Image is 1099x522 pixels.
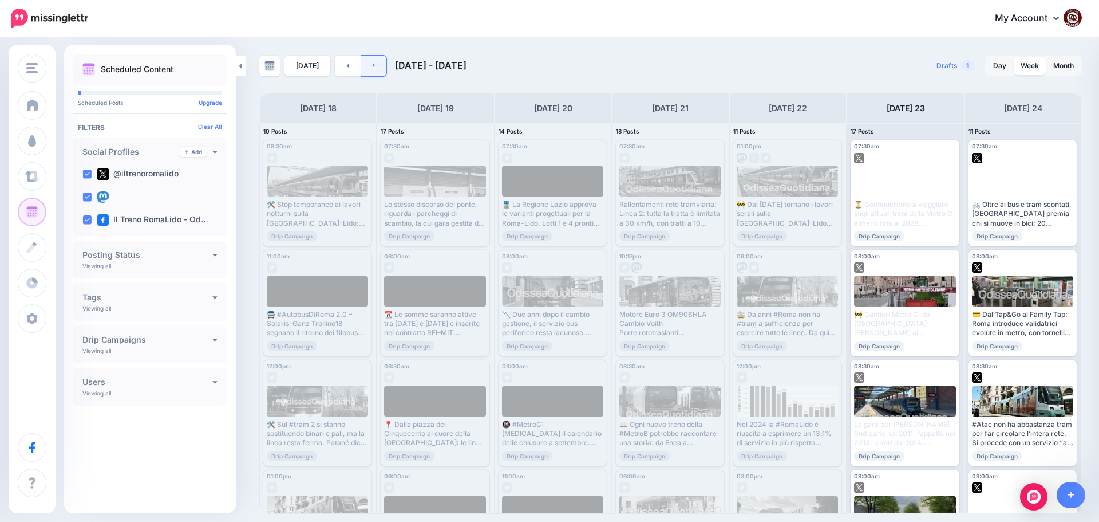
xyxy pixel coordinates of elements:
img: twitter-square.png [854,482,864,493]
img: twitter-grey-square.png [737,482,747,493]
div: ⏳ Continueremo a viaggiare sugli attuali treni della Metro C almeno fino al 2028. Le promesse sul... [854,200,955,228]
img: twitter-grey-square.png [749,262,759,273]
h4: [DATE] 22 [769,101,807,115]
div: 🚆 La Regione Lazio approva le varianti progettuali per la Roma-Lido. Lotti 1 e 4 pronti per prose... [502,200,603,228]
div: 🛠️ Stop temporaneo ai lavori notturni sulla [GEOGRAPHIC_DATA]-Lido: ✅ Treni fino a tardi (23:30) ... [267,200,368,228]
span: Drafts [936,62,958,69]
span: 10 Posts [263,128,287,135]
img: calendar-grey-darker.png [264,61,275,71]
div: 📍 Dalla piazza dei Cinquecento al cuore della [GEOGRAPHIC_DATA]: le linee STEFER collegavano peri... [384,420,485,448]
div: 🚍 #AutobusDiRoma 2.0 – Solaris-Ganz Trollino18 segnano il ritorno dei filobus nella Capitale dopo... [267,310,368,338]
h4: Drip Campaigns [82,336,212,344]
a: Week [1014,57,1046,75]
img: mastodon-square.png [97,191,109,203]
span: 1 [960,60,975,71]
img: twitter-grey-square.png [619,153,630,163]
span: 14 Posts [499,128,523,135]
span: 07:30am [972,143,997,150]
span: 17 Posts [381,128,404,135]
span: Drip Campaign [972,341,1022,351]
label: @iltrenoromalido [97,168,179,180]
a: Day [986,57,1013,75]
div: 🚧 Cantieri Metro C: da [GEOGRAPHIC_DATA][PERSON_NAME] al prolungamento verso Farnesina, Patané il... [854,310,955,338]
img: twitter-square.png [97,168,109,180]
h4: [DATE] 18 [300,101,337,115]
span: Drip Campaign [502,341,552,351]
span: Drip Campaign [737,341,787,351]
span: 08:00am [972,253,998,260]
a: Upgrade [199,99,222,106]
img: mastodon-grey-square.png [631,262,642,273]
img: twitter-grey-square.png [761,153,771,163]
p: Viewing all [82,262,111,269]
div: #Atac non ha abbastanza tram per far circolare l’intera rete. Si procede con un servizio “ad albe... [972,420,1073,448]
img: mastodon-grey-square.png [737,262,747,273]
img: twitter-square.png [972,482,982,493]
span: 07:30am [384,143,409,150]
a: Clear All [198,123,222,130]
span: 03:00pm [737,473,762,480]
span: Drip Campaign [619,451,670,461]
span: 09:00am [854,473,880,480]
h4: Posting Status [82,251,212,259]
span: 08:30am [384,363,409,370]
a: [DATE] [284,56,330,76]
img: Missinglettr [11,9,88,28]
span: 01:00pm [267,473,291,480]
span: 10:17pm [619,253,641,260]
span: Drip Campaign [619,341,670,351]
span: Drip Campaign [502,451,552,461]
span: 09:00am [619,473,645,480]
img: twitter-grey-square.png [267,153,277,163]
h4: [DATE] 23 [887,101,925,115]
img: twitter-square.png [972,262,982,273]
span: Drip Campaign [384,451,434,461]
img: twitter-grey-square.png [267,262,277,273]
span: Drip Campaign [972,451,1022,461]
p: Viewing all [82,305,111,312]
img: twitter-grey-square.png [267,482,277,493]
h4: Social Profiles [82,148,180,156]
h4: Filters [78,123,222,132]
img: twitter-square.png [972,372,982,383]
img: facebook-grey-square.png [749,153,759,163]
a: Add [180,147,207,157]
h4: [DATE] 20 [534,101,572,115]
a: Drafts1 [930,56,982,76]
div: 🚇 #MetroC: [MEDICAL_DATA] il calendario delle chiusure a settembre. Settimana 8-14 settembre: ser... [502,420,603,448]
p: Scheduled Content [101,65,173,73]
span: 07:30am [854,143,879,150]
div: 🚲 Oltre ai bus e tram scontati, [GEOGRAPHIC_DATA] premia chi si muove in bici: 20 cent/km + premi... [972,200,1073,228]
span: Drip Campaign [854,231,904,241]
span: 11 Posts [733,128,756,135]
h4: Users [82,378,212,386]
div: Rallentamenti rete tramviaria: Linea 2: tutta la tratta è limitata a 30 km/h, con tratti a 10 km/... [619,200,721,228]
span: 08:30am [267,143,292,150]
label: Il Treno RomaLido - Od… [97,214,208,226]
span: 11 Posts [968,128,991,135]
img: calendar.png [82,63,95,76]
a: Month [1046,57,1081,75]
img: twitter-grey-square.png [267,372,277,383]
div: 🛠️ Sul #tram 2 si stanno sostituendo binari e pali, ma la linea resta ferma. Patané dice: "Entro ... [267,420,368,448]
img: twitter-grey-square.png [384,153,394,163]
div: La gara per [PERSON_NAME] Sud parte nel 2011, l’appalto nel 2013, lavori dal 2014. Dovevano finir... [854,420,955,448]
img: menu.png [26,63,38,73]
span: Drip Campaign [502,231,552,241]
img: twitter-square.png [854,372,864,383]
div: Nel 2024 la #RomaLido è riuscita a esprimere un 13,1% di servizio in più rispetto all'annus horri... [737,420,838,448]
span: 11:00am [267,253,290,260]
img: twitter-square.png [854,153,864,163]
div: 📆 Le somme saranno attive tra [DATE] e [DATE] e inserite nel contratto RFI–MIT. Finalmente un pas... [384,310,485,338]
span: Drip Campaign [267,451,317,461]
a: My Account [983,5,1082,33]
span: Drip Campaign [267,231,317,241]
span: Drip Campaign [737,231,787,241]
span: 17 Posts [851,128,874,135]
span: 11:00am [502,473,525,480]
img: twitter-grey-square.png [384,482,394,493]
span: Drip Campaign [619,231,670,241]
span: 09:00am [384,473,410,480]
span: 09:00am [502,363,528,370]
div: Motore Euro 3 OM906HLA Cambio Voith Porte rototraslanti Velocità max limitata: 70 km/h Da interur... [619,310,721,338]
